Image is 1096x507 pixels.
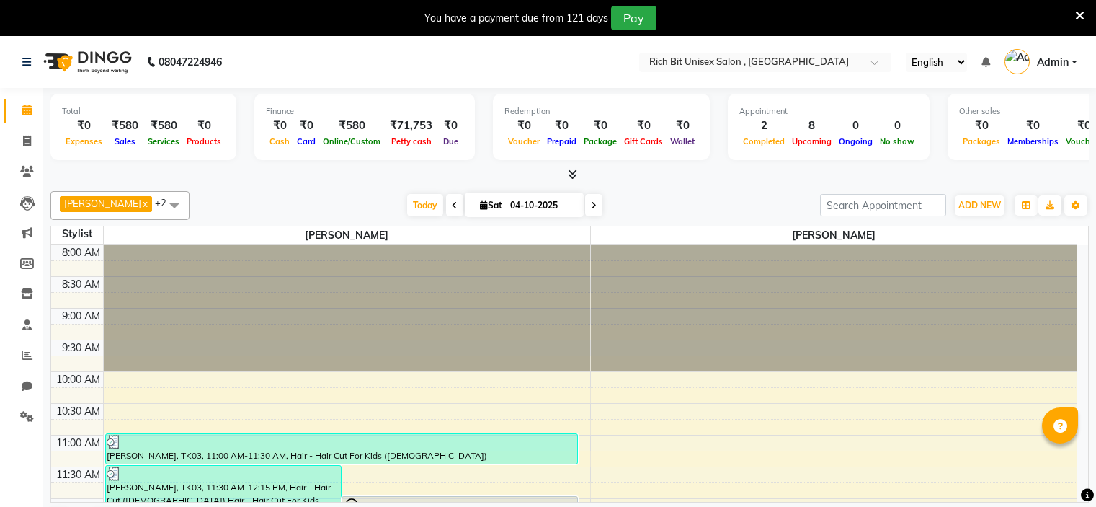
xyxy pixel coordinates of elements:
div: Redemption [504,105,698,118]
div: ₹0 [504,118,543,134]
div: 10:30 AM [53,404,103,419]
span: Voucher [504,136,543,146]
div: Appointment [739,105,918,118]
div: ₹71,753 [384,118,438,134]
span: No show [876,136,918,146]
div: ₹0 [62,118,106,134]
span: ADD NEW [958,200,1001,211]
button: ADD NEW [955,195,1004,216]
span: Card [293,136,319,146]
div: 0 [876,118,918,134]
span: Packages [959,136,1004,146]
span: [PERSON_NAME] [104,226,590,244]
b: 08047224946 [159,42,222,82]
input: Search Appointment [820,194,946,216]
div: 8:30 AM [59,277,103,292]
div: ₹580 [144,118,183,134]
div: ₹0 [959,118,1004,134]
div: ₹0 [438,118,463,134]
span: [PERSON_NAME] [591,226,1078,244]
div: ₹580 [106,118,144,134]
div: 8 [788,118,835,134]
span: Gift Cards [620,136,667,146]
div: ₹0 [266,118,293,134]
span: Due [440,136,462,146]
span: Products [183,136,225,146]
span: Cash [266,136,293,146]
div: 10:00 AM [53,372,103,387]
span: Petty cash [388,136,435,146]
div: ₹0 [293,118,319,134]
div: ₹0 [183,118,225,134]
div: ₹0 [667,118,698,134]
span: Ongoing [835,136,876,146]
span: Memberships [1004,136,1062,146]
div: ₹0 [543,118,580,134]
div: ₹0 [580,118,620,134]
div: 8:00 AM [59,245,103,260]
div: [PERSON_NAME], TK03, 11:00 AM-11:30 AM, Hair - Hair Cut For Kids ([DEMOGRAPHIC_DATA]) [106,434,577,464]
span: +2 [155,197,177,208]
img: logo [37,42,135,82]
a: x [141,198,148,209]
span: Completed [739,136,788,146]
input: 2025-10-04 [506,195,578,216]
span: [PERSON_NAME] [64,198,141,209]
span: Admin [1037,55,1069,70]
iframe: chat widget [1035,449,1082,493]
div: ₹0 [1004,118,1062,134]
div: 11:00 AM [53,436,103,451]
div: 9:30 AM [59,340,103,356]
div: Finance [266,105,463,118]
div: ₹0 [620,118,667,134]
span: Today [407,194,443,216]
div: You have a payment due from 121 days [424,11,608,26]
div: 2 [739,118,788,134]
div: Total [62,105,225,118]
div: ₹580 [319,118,384,134]
span: Sat [476,200,506,211]
span: Prepaid [543,136,580,146]
div: Stylist [51,226,103,242]
img: Admin [1004,49,1030,74]
span: Services [144,136,183,146]
div: 11:30 AM [53,467,103,482]
span: Upcoming [788,136,835,146]
span: Expenses [62,136,106,146]
div: 9:00 AM [59,309,103,324]
button: Pay [611,6,656,30]
span: Wallet [667,136,698,146]
span: Online/Custom [319,136,384,146]
div: 0 [835,118,876,134]
span: Sales [111,136,139,146]
span: Package [580,136,620,146]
